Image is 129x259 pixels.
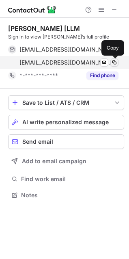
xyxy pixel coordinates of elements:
[22,158,86,164] span: Add to email campaign
[22,119,109,125] span: AI write personalized message
[21,192,121,199] span: Notes
[19,59,112,66] span: [EMAIL_ADDRESS][DOMAIN_NAME]
[8,95,124,110] button: save-profile-one-click
[8,154,124,168] button: Add to email campaign
[8,115,124,129] button: AI write personalized message
[22,99,110,106] div: Save to List / ATS / CRM
[21,175,121,183] span: Find work email
[8,190,124,201] button: Notes
[8,173,124,185] button: Find work email
[8,24,80,32] div: [PERSON_NAME] [LLM
[8,134,124,149] button: Send email
[86,71,118,80] button: Reveal Button
[8,33,124,41] div: Sign in to view [PERSON_NAME]’s full profile
[8,5,57,15] img: ContactOut v5.3.10
[19,46,112,53] span: [EMAIL_ADDRESS][DOMAIN_NAME]
[22,138,53,145] span: Send email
